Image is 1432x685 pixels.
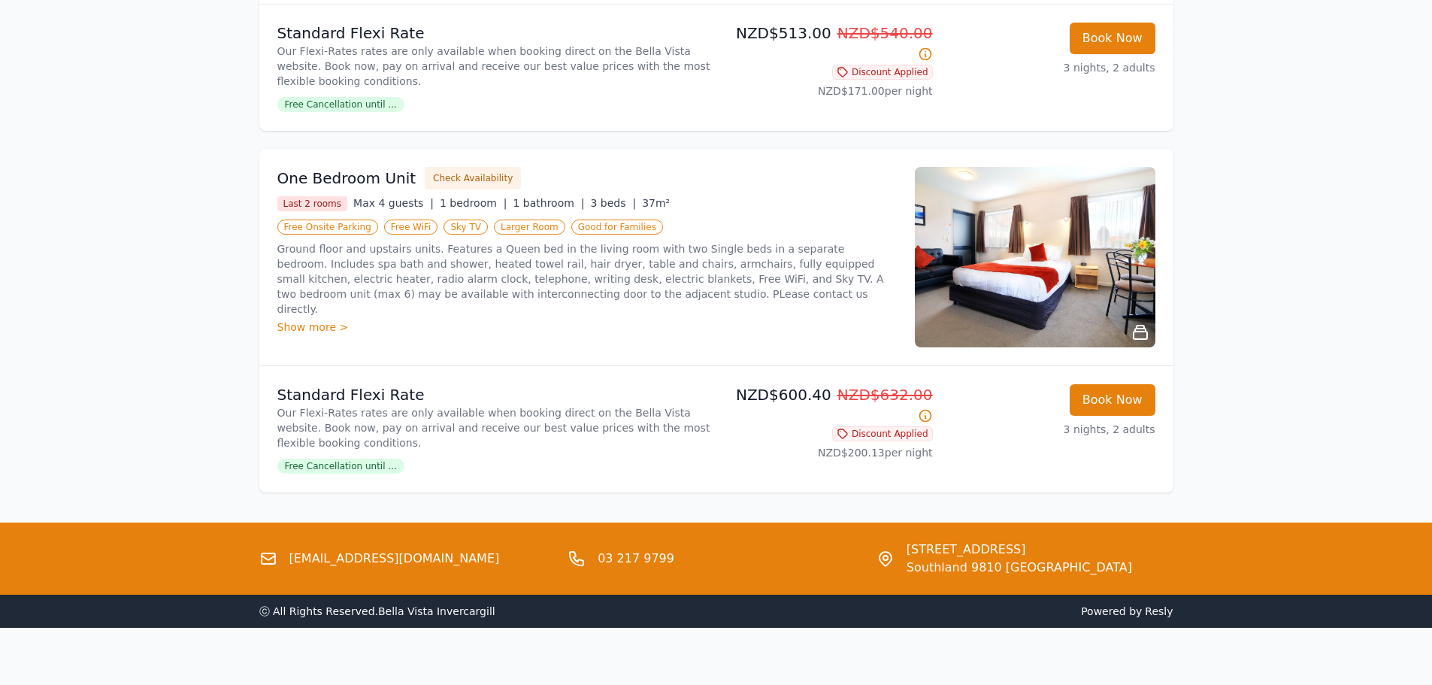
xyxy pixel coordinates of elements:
span: Max 4 guests | [353,197,434,209]
span: Larger Room [494,220,565,235]
p: NZD$171.00 per night [722,83,933,99]
p: NZD$513.00 [722,23,933,65]
span: NZD$540.00 [837,24,933,42]
p: Standard Flexi Rate [277,384,710,405]
span: 1 bathroom | [513,197,584,209]
span: Free Cancellation until ... [277,97,404,112]
button: Book Now [1070,384,1155,416]
div: Show more > [277,320,897,335]
span: Discount Applied [832,65,933,80]
button: Book Now [1070,23,1155,54]
span: Southland 9810 [GEOGRAPHIC_DATA] [907,559,1132,577]
p: Our Flexi-Rates rates are only available when booking direct on the Bella Vista website. Book now... [277,405,710,450]
span: 3 beds | [591,197,637,209]
span: 1 bedroom | [440,197,507,209]
p: Standard Flexi Rate [277,23,710,44]
a: 03 217 9799 [598,550,674,568]
span: Powered by [722,604,1173,619]
h3: One Bedroom Unit [277,168,416,189]
p: 3 nights, 2 adults [945,422,1155,437]
span: Last 2 rooms [277,196,348,211]
span: Free Onsite Parking [277,220,378,235]
p: NZD$600.40 [722,384,933,426]
p: Ground floor and upstairs units. Features a Queen bed in the living room with two Single beds in ... [277,241,897,317]
p: 3 nights, 2 adults [945,60,1155,75]
span: Free Cancellation until ... [277,459,404,474]
a: Resly [1145,605,1173,617]
span: [STREET_ADDRESS] [907,541,1132,559]
button: Check Availability [425,167,521,189]
span: Free WiFi [384,220,438,235]
span: 37m² [642,197,670,209]
span: ⓒ All Rights Reserved. Bella Vista Invercargill [259,605,495,617]
p: NZD$200.13 per night [722,445,933,460]
span: Sky TV [444,220,488,235]
span: Discount Applied [832,426,933,441]
p: Our Flexi-Rates rates are only available when booking direct on the Bella Vista website. Book now... [277,44,710,89]
span: NZD$632.00 [837,386,933,404]
span: Good for Families [571,220,663,235]
a: [EMAIL_ADDRESS][DOMAIN_NAME] [289,550,500,568]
